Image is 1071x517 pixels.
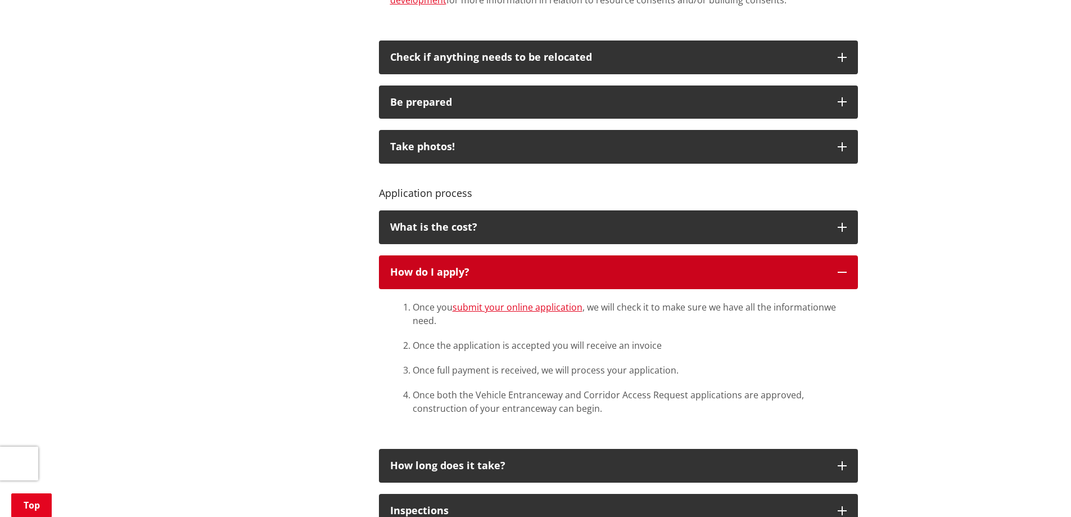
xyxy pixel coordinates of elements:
a: Top [11,493,52,517]
p: Once the application is accepted you will receive an invoice [413,339,847,352]
div: What is the cost? [390,222,826,233]
div: Take photos! [390,141,826,152]
p: Once you , we will check it to make sure we have all the informationwe need. [413,300,847,327]
a: submit your online application [453,301,582,313]
div: Inspections [390,505,826,516]
h4: Application process [379,175,858,199]
button: Take photos! [379,130,858,164]
p: Once both the Vehicle Entranceway and Corridor Access Request applications are approved, construc... [413,388,847,415]
button: Be prepared [379,86,858,119]
iframe: Messenger Launcher [1019,470,1060,510]
div: How do I apply? [390,267,826,278]
div: Be prepared [390,97,826,108]
div: How long does it take? [390,460,826,471]
p: Once full payment is received, we will process your application. [413,363,847,377]
button: How long does it take? [379,449,858,483]
p: Check if anything needs to be relocated [390,52,826,63]
button: How do I apply? [379,255,858,289]
button: Check if anything needs to be relocated [379,41,858,74]
button: What is the cost? [379,210,858,244]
